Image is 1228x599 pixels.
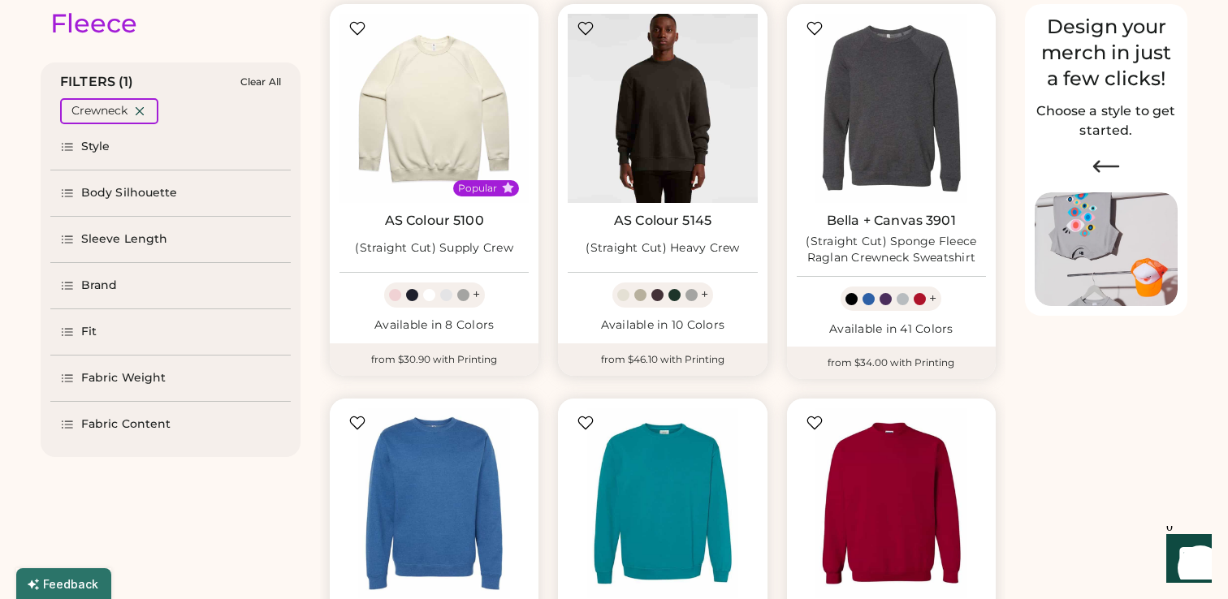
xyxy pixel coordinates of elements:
div: from $46.10 with Printing [558,343,767,376]
a: AS Colour 5145 [614,213,711,229]
div: from $30.90 with Printing [330,343,538,376]
div: (Straight Cut) Sponge Fleece Raglan Crewneck Sweatshirt [797,234,986,266]
a: AS Colour 5100 [385,213,484,229]
div: Sleeve Length [81,231,167,248]
div: Available in 41 Colors [797,321,986,338]
h2: Choose a style to get started. [1035,101,1178,140]
div: Brand [81,278,118,294]
div: + [929,290,936,308]
div: Clear All [240,76,281,88]
img: AS Colour 5145 (Straight Cut) Heavy Crew [568,14,757,203]
div: Style [81,139,110,155]
div: + [701,286,708,304]
div: Available in 10 Colors [568,317,757,334]
a: Bella + Canvas 3901 [827,213,956,229]
img: AS Colour 5100 (Straight Cut) Supply Crew [339,14,529,203]
div: Design your merch in just a few clicks! [1035,14,1178,92]
div: (Straight Cut) Supply Crew [355,240,513,256]
div: Fabric Weight [81,370,166,386]
div: Fleece [50,7,137,40]
img: Independent Trading Co. SS3000 Midweight Sweatshirt [339,408,529,597]
div: (Straight Cut) Heavy Crew [586,240,739,256]
div: Body Silhouette [81,185,178,201]
div: + [473,286,480,304]
button: Popular Style [502,182,514,194]
iframe: Front Chat [1151,526,1221,596]
div: Fit [81,324,97,340]
img: Image of Lisa Congdon Eye Print on T-Shirt and Hat [1035,192,1178,307]
div: Crewneck [71,103,128,119]
img: Comfort Colors 1566 Garment-Dyed Sweatshirt [568,408,757,597]
div: Available in 8 Colors [339,317,529,334]
div: from $34.00 with Printing [787,347,996,379]
div: Fabric Content [81,416,171,433]
img: BELLA + CANVAS 3901 (Straight Cut) Sponge Fleece Raglan Crewneck Sweatshirt [797,14,986,203]
div: FILTERS (1) [60,72,134,92]
div: Popular [458,182,497,195]
img: Gildan 18000 Heavy Blend™ Crewneck Sweatshirt [797,408,986,597]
